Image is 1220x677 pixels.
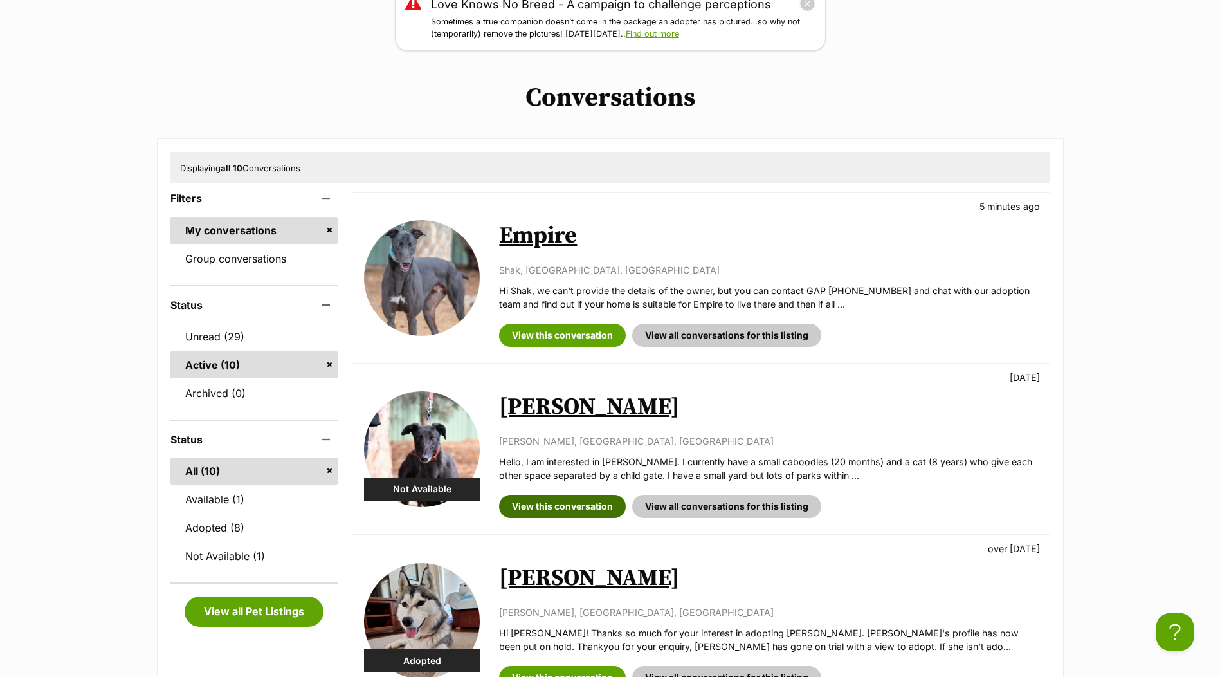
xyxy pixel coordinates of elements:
[170,192,338,204] header: Filters
[499,626,1036,654] p: Hi [PERSON_NAME]! Thanks so much for your interest in adopting [PERSON_NAME]. [PERSON_NAME]'s pro...
[170,245,338,272] a: Group conversations
[632,324,821,347] a: View all conversations for this listing
[170,458,338,485] a: All (10)
[499,393,680,422] a: [PERSON_NAME]
[221,163,242,173] strong: all 10
[170,351,338,378] a: Active (10)
[364,649,480,672] div: Adopted
[499,455,1036,483] p: Hello, I am interested in [PERSON_NAME]. I currently have a small caboodles (20 months) and a cat...
[170,514,338,541] a: Adopted (8)
[170,323,338,350] a: Unread (29)
[170,217,338,244] a: My conversations
[499,221,577,250] a: Empire
[632,495,821,518] a: View all conversations for this listing
[1156,613,1194,651] iframe: Help Scout Beacon - Open
[185,597,323,626] a: View all Pet Listings
[499,263,1036,277] p: Shak, [GEOGRAPHIC_DATA], [GEOGRAPHIC_DATA]
[499,324,626,347] a: View this conversation
[499,284,1036,311] p: Hi Shak, we can't provide the details of the owner, but you can contact GAP [PHONE_NUMBER] and ch...
[988,542,1040,555] p: over [DATE]
[626,29,679,39] a: Find out more
[1010,371,1040,384] p: [DATE]
[499,495,626,518] a: View this conversation
[170,543,338,570] a: Not Available (1)
[979,199,1040,213] p: 5 minutes ago
[499,434,1036,448] p: [PERSON_NAME], [GEOGRAPHIC_DATA], [GEOGRAPHIC_DATA]
[170,380,338,407] a: Archived (0)
[170,486,338,513] a: Available (1)
[170,434,338,445] header: Status
[431,16,815,41] p: Sometimes a true companion doesn’t come in the package an adopter has pictured…so why not (tempor...
[170,299,338,311] header: Status
[364,478,480,501] div: Not Available
[180,163,300,173] span: Displaying Conversations
[499,564,680,593] a: [PERSON_NAME]
[499,606,1036,619] p: [PERSON_NAME], [GEOGRAPHIC_DATA], [GEOGRAPHIC_DATA]
[364,220,480,336] img: Empire
[364,391,480,507] img: Luna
